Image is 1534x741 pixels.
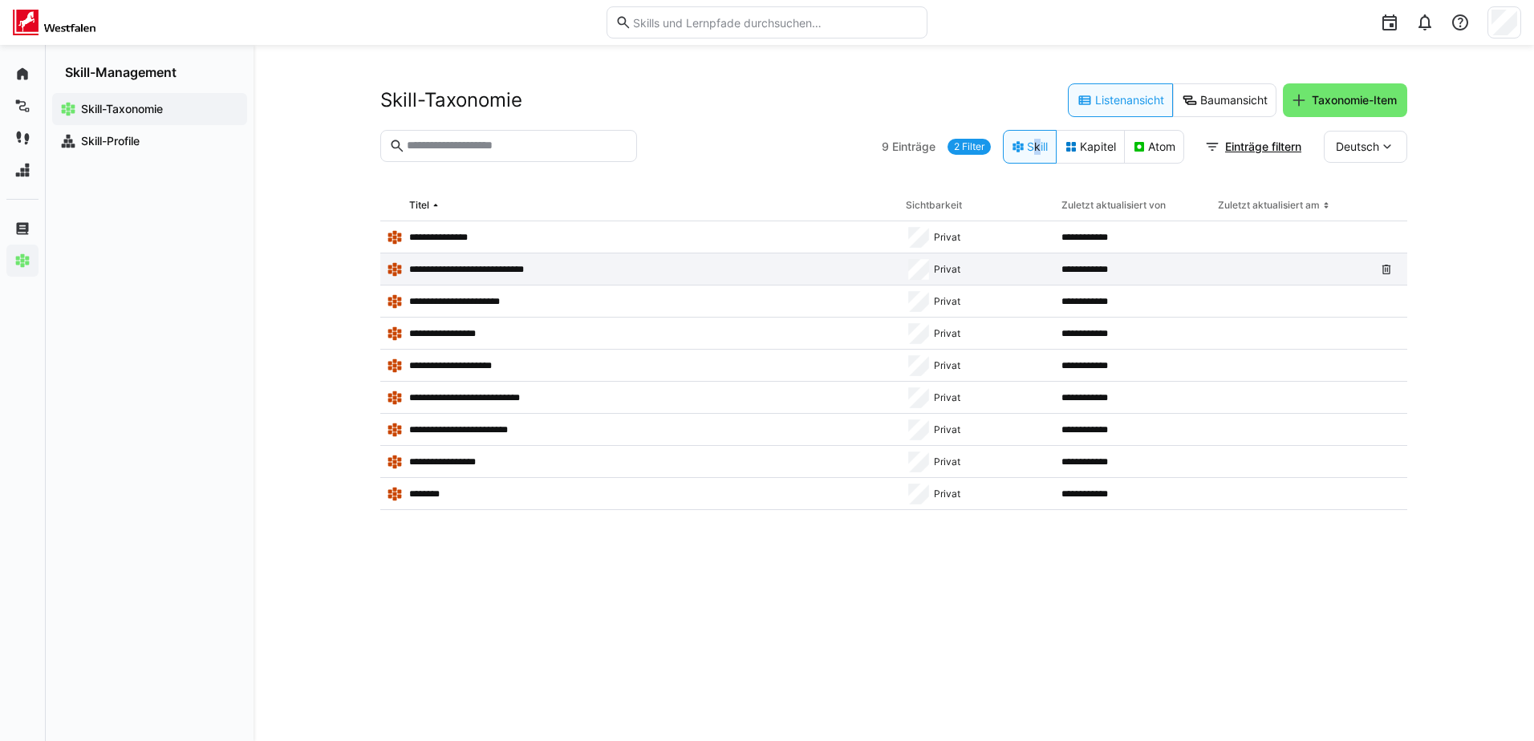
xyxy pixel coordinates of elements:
[1196,131,1312,163] button: Einträge filtern
[1124,130,1184,164] eds-button-option: Atom
[1309,92,1399,108] span: Taxonomie-Item
[409,199,429,212] div: Titel
[1068,83,1173,117] eds-button-option: Listenansicht
[934,231,960,244] span: Privat
[1173,83,1276,117] eds-button-option: Baumansicht
[934,391,960,404] span: Privat
[1061,199,1166,212] div: Zuletzt aktualisiert von
[934,488,960,500] span: Privat
[1056,130,1125,164] eds-button-option: Kapitel
[934,263,960,276] span: Privat
[1223,139,1304,155] span: Einträge filtern
[934,456,960,468] span: Privat
[1218,199,1320,212] div: Zuletzt aktualisiert am
[934,327,960,340] span: Privat
[948,139,991,155] a: 2 Filter
[1003,130,1057,164] eds-button-option: Skill
[380,88,522,112] h2: Skill-Taxonomie
[906,199,962,212] div: Sichtbarkeit
[882,139,889,155] span: 9
[934,295,960,308] span: Privat
[631,15,919,30] input: Skills und Lernpfade durchsuchen…
[1336,139,1379,155] span: Deutsch
[934,359,960,372] span: Privat
[1283,83,1407,117] button: Taxonomie-Item
[934,423,960,436] span: Privat
[892,139,935,155] span: Einträge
